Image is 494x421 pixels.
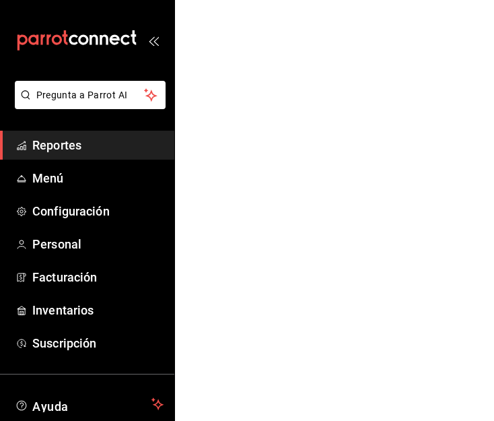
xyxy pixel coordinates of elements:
[32,136,164,154] span: Reportes
[32,235,164,253] span: Personal
[32,334,164,352] span: Suscripción
[32,169,164,187] span: Menú
[32,301,164,319] span: Inventarios
[15,81,166,109] button: Pregunta a Parrot AI
[32,396,146,412] span: Ayuda
[32,268,164,286] span: Facturación
[9,98,166,112] a: Pregunta a Parrot AI
[32,202,164,220] span: Configuración
[148,35,159,46] button: open_drawer_menu
[36,88,145,102] span: Pregunta a Parrot AI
